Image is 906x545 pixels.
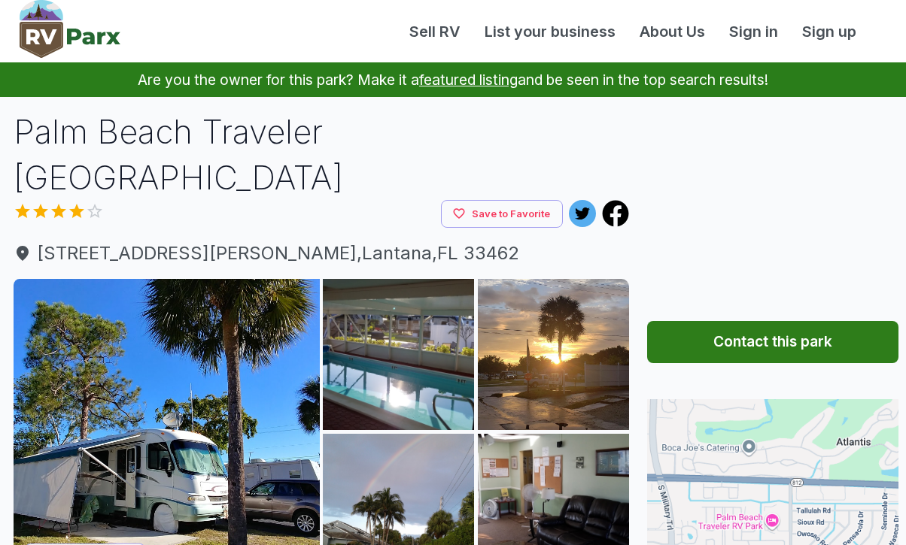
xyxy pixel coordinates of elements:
a: List your business [473,20,628,43]
a: Sign up [790,20,868,43]
a: Sign in [717,20,790,43]
a: featured listing [419,71,518,89]
a: About Us [628,20,717,43]
iframe: Advertisement [647,109,898,297]
button: Contact this park [647,321,898,363]
button: Save to Favorite [441,200,563,228]
span: [STREET_ADDRESS][PERSON_NAME] , Lantana , FL 33462 [14,240,629,267]
p: Are you the owner for this park? Make it a and be seen in the top search results! [18,62,888,97]
img: AAcXr8p_nBrFeBlYT35q49uddA-663kzD6zJwCv6AEzaH7z_wFmAvKU7E1jYaTMnYGUsmpoOydGy6r4mRXYNo361oitII8o0G... [478,279,629,430]
img: AAcXr8o6CfhWj2Y6zY1XM2swbMTa_0n-s1zL-Ftf6CxJl35l9Qea0aKqUenRzlJhne5rDlvFGuCnm6pixH1gGIQoKnLWUwo1l... [323,279,474,430]
a: [STREET_ADDRESS][PERSON_NAME],Lantana,FL 33462 [14,240,629,267]
h1: Palm Beach Traveler [GEOGRAPHIC_DATA] [14,109,629,200]
a: Sell RV [397,20,473,43]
